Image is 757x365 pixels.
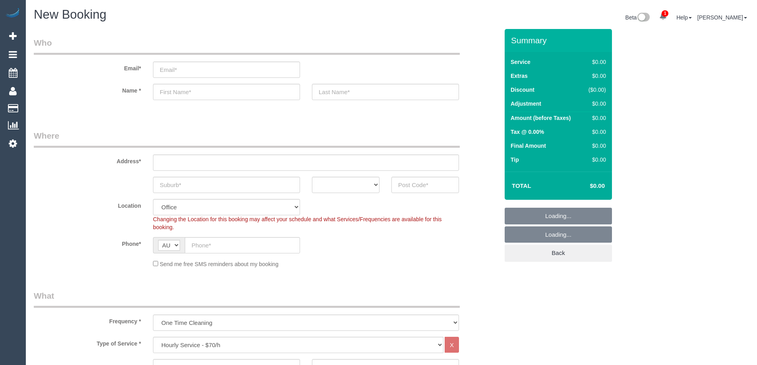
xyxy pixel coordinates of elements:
[153,62,300,78] input: Email*
[153,84,300,100] input: First Name*
[676,14,692,21] a: Help
[153,177,300,193] input: Suburb*
[511,86,534,94] label: Discount
[34,130,460,148] legend: Where
[585,128,606,136] div: $0.00
[662,10,668,17] span: 1
[585,86,606,94] div: ($0.00)
[511,128,544,136] label: Tax @ 0.00%
[505,245,612,261] a: Back
[28,62,147,72] label: Email*
[312,84,459,100] input: Last Name*
[585,142,606,150] div: $0.00
[28,237,147,248] label: Phone*
[511,36,608,45] h3: Summary
[34,290,460,308] legend: What
[511,156,519,164] label: Tip
[511,114,571,122] label: Amount (before Taxes)
[637,13,650,23] img: New interface
[625,14,650,21] a: Beta
[512,182,531,189] strong: Total
[28,337,147,348] label: Type of Service *
[585,114,606,122] div: $0.00
[28,199,147,210] label: Location
[28,154,147,165] label: Address*
[585,72,606,80] div: $0.00
[160,261,279,267] span: Send me free SMS reminders about my booking
[34,8,106,21] span: New Booking
[655,8,671,25] a: 1
[511,72,528,80] label: Extras
[511,142,546,150] label: Final Amount
[511,100,541,108] label: Adjustment
[34,37,460,55] legend: Who
[697,14,747,21] a: [PERSON_NAME]
[153,216,442,230] span: Changing the Location for this booking may affect your schedule and what Services/Frequencies are...
[185,237,300,253] input: Phone*
[391,177,459,193] input: Post Code*
[28,84,147,95] label: Name *
[511,58,530,66] label: Service
[5,8,21,19] img: Automaid Logo
[28,315,147,325] label: Frequency *
[585,100,606,108] div: $0.00
[585,58,606,66] div: $0.00
[566,183,605,189] h4: $0.00
[585,156,606,164] div: $0.00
